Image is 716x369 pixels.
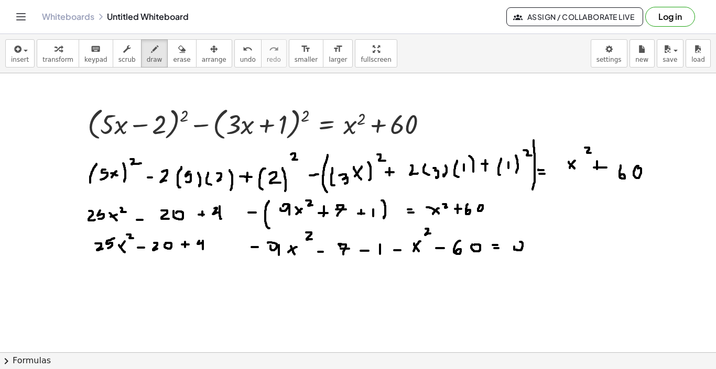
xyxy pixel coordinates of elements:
span: erase [173,56,190,63]
span: new [635,56,648,63]
i: undo [243,43,253,55]
button: transform [37,39,79,68]
button: save [657,39,684,68]
button: Assign / Collaborate Live [506,7,643,26]
span: undo [240,56,256,63]
button: Toggle navigation [13,8,29,25]
span: fullscreen [361,56,391,63]
button: settings [591,39,627,68]
span: settings [596,56,622,63]
span: smaller [295,56,318,63]
button: arrange [196,39,232,68]
span: arrange [202,56,226,63]
span: keypad [84,56,107,63]
button: draw [141,39,168,68]
button: format_sizelarger [323,39,353,68]
a: Whiteboards [42,12,94,22]
span: larger [329,56,347,63]
button: keyboardkeypad [79,39,113,68]
button: erase [167,39,196,68]
button: Log in [645,7,695,27]
button: undoundo [234,39,262,68]
span: scrub [118,56,136,63]
button: format_sizesmaller [289,39,323,68]
span: load [691,56,705,63]
span: Assign / Collaborate Live [515,12,634,21]
button: fullscreen [355,39,397,68]
span: transform [42,56,73,63]
span: insert [11,56,29,63]
button: new [630,39,655,68]
button: load [686,39,711,68]
span: draw [147,56,162,63]
span: redo [267,56,281,63]
button: scrub [113,39,142,68]
button: insert [5,39,35,68]
i: format_size [333,43,343,55]
span: save [663,56,677,63]
i: format_size [301,43,311,55]
button: redoredo [261,39,287,68]
i: keyboard [91,43,101,55]
i: redo [269,43,279,55]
